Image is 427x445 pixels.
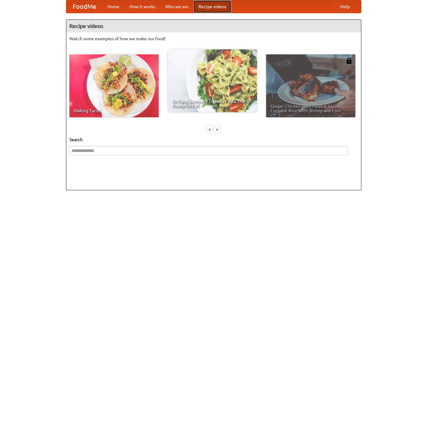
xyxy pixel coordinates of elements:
a: Recipe videos [194,0,231,13]
div: « [207,125,213,133]
a: Making Tacos [69,54,159,117]
h4: Recipe videos [66,20,361,32]
img: 483408.png [346,58,352,64]
span: Making Tacos [74,108,154,113]
a: How it works [124,0,160,13]
a: Home [102,0,124,13]
p: Watch some examples of how we make our food! [69,36,358,42]
a: FoodMe [66,0,102,13]
a: An Easy, Summery Tomato Pasta That's Ready for Fall [168,49,257,112]
a: Help [335,0,355,13]
a: Who we are [160,0,194,13]
h5: Search [69,136,358,143]
span: An Easy, Summery Tomato Pasta That's Ready for Fall [172,99,253,108]
div: » [214,125,220,133]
